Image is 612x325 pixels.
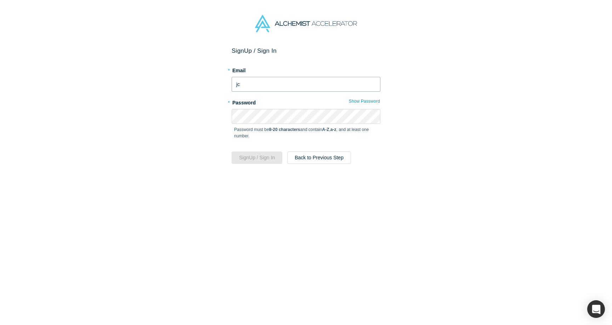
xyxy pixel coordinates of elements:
strong: A-Z [322,127,329,132]
button: SignUp / Sign In [232,152,282,164]
p: Password must be and contain , , and at least one number. [234,126,378,139]
button: Show Password [348,97,380,106]
label: Password [232,97,380,107]
strong: a-z [330,127,336,132]
h2: Sign Up / Sign In [232,47,380,55]
img: Alchemist Accelerator Logo [255,15,357,32]
label: Email [232,64,380,74]
strong: 8-20 characters [269,127,300,132]
button: Back to Previous Step [287,152,351,164]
